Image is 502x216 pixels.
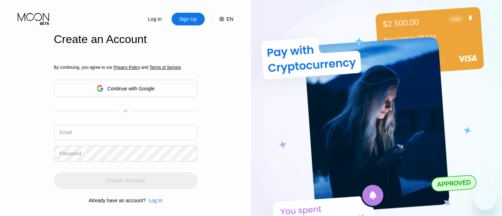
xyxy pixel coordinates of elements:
iframe: Button to launch messaging window [474,188,496,210]
div: Password [60,151,81,156]
div: EN [227,16,233,22]
div: Continue with Google [107,86,155,91]
div: Sign Up [172,13,205,25]
div: Log In [146,198,162,203]
div: Log In [138,13,172,25]
div: EN [212,13,233,25]
div: or [124,108,127,113]
div: By continuing, you agree to our [54,65,197,70]
span: and [140,65,150,70]
div: Sign Up [179,16,198,23]
div: Email [60,130,72,135]
div: Continue with Google [54,80,197,97]
div: Already have an account? [89,198,146,203]
span: Privacy Policy [114,65,140,70]
div: Log In [147,16,162,23]
div: Create an Account [54,33,197,46]
span: Terms of Service [149,65,181,70]
div: Log In [149,198,162,203]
